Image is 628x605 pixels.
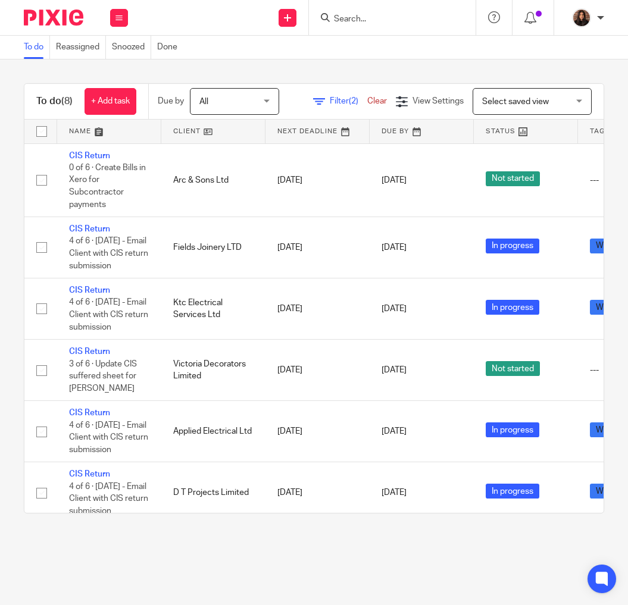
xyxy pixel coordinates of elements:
[61,96,73,106] span: (8)
[69,237,148,270] span: 4 of 6 · [DATE] - Email Client with CIS return submission
[382,243,407,252] span: [DATE]
[112,36,151,59] a: Snoozed
[413,97,464,105] span: View Settings
[590,128,610,134] span: Tags
[56,36,106,59] a: Reassigned
[161,462,265,524] td: D T Projects Limited
[24,10,83,26] img: Pixie
[69,482,148,515] span: 4 of 6 · [DATE] - Email Client with CIS return submission
[161,340,265,401] td: Victoria Decorators Limited
[36,95,73,108] h1: To do
[69,470,110,478] a: CIS Return
[486,484,539,499] span: In progress
[482,98,549,106] span: Select saved view
[265,401,370,462] td: [DATE]
[349,97,358,105] span: (2)
[157,36,183,59] a: Done
[24,36,50,59] a: To do
[69,360,137,393] span: 3 of 6 · Update CIS suffered sheet for [PERSON_NAME]
[572,8,591,27] img: Headshot.jpg
[69,347,110,356] a: CIS Return
[382,366,407,374] span: [DATE]
[486,361,540,376] span: Not started
[382,427,407,435] span: [DATE]
[382,488,407,497] span: [DATE]
[69,299,148,331] span: 4 of 6 · [DATE] - Email Client with CIS return submission
[265,340,370,401] td: [DATE]
[161,401,265,462] td: Applied Electrical Ltd
[69,421,148,454] span: 4 of 6 · [DATE] - Email Client with CIS return submission
[486,422,539,437] span: In progress
[486,171,540,186] span: Not started
[161,217,265,278] td: Fields Joinery LTD
[199,98,208,106] span: All
[265,217,370,278] td: [DATE]
[382,176,407,184] span: [DATE]
[69,409,110,417] a: CIS Return
[69,152,110,160] a: CIS Return
[265,143,370,217] td: [DATE]
[158,95,184,107] p: Due by
[333,14,440,25] input: Search
[161,278,265,340] td: Ktc Electrical Services Ltd
[161,143,265,217] td: Arc & Sons Ltd
[265,278,370,340] td: [DATE]
[486,239,539,253] span: In progress
[486,300,539,315] span: In progress
[85,88,136,115] a: + Add task
[382,305,407,313] span: [DATE]
[69,164,146,209] span: 0 of 6 · Create Bills in Xero for Subcontractor payments
[69,225,110,233] a: CIS Return
[330,97,367,105] span: Filter
[367,97,387,105] a: Clear
[69,286,110,294] a: CIS Return
[265,462,370,524] td: [DATE]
